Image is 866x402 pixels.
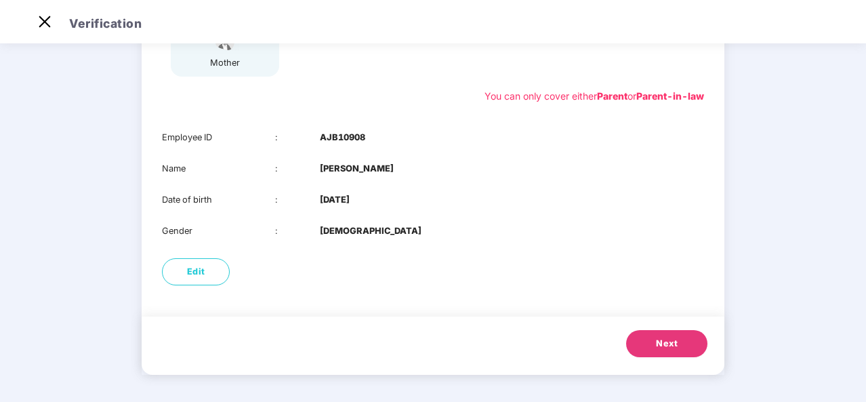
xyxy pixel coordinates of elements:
div: : [275,193,321,207]
b: AJB10908 [320,131,365,144]
button: Edit [162,258,230,285]
button: Next [626,330,707,357]
div: Employee ID [162,131,275,144]
div: : [275,224,321,238]
b: [DATE] [320,193,350,207]
b: [PERSON_NAME] [320,162,394,176]
b: Parent [597,90,627,102]
div: : [275,131,321,144]
span: Edit [187,265,205,279]
span: Next [656,337,678,350]
div: mother [208,56,242,70]
div: Gender [162,224,275,238]
div: : [275,162,321,176]
div: You can only cover either or [484,89,704,104]
div: Date of birth [162,193,275,207]
div: Name [162,162,275,176]
b: [DEMOGRAPHIC_DATA] [320,224,421,238]
b: Parent-in-law [636,90,704,102]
